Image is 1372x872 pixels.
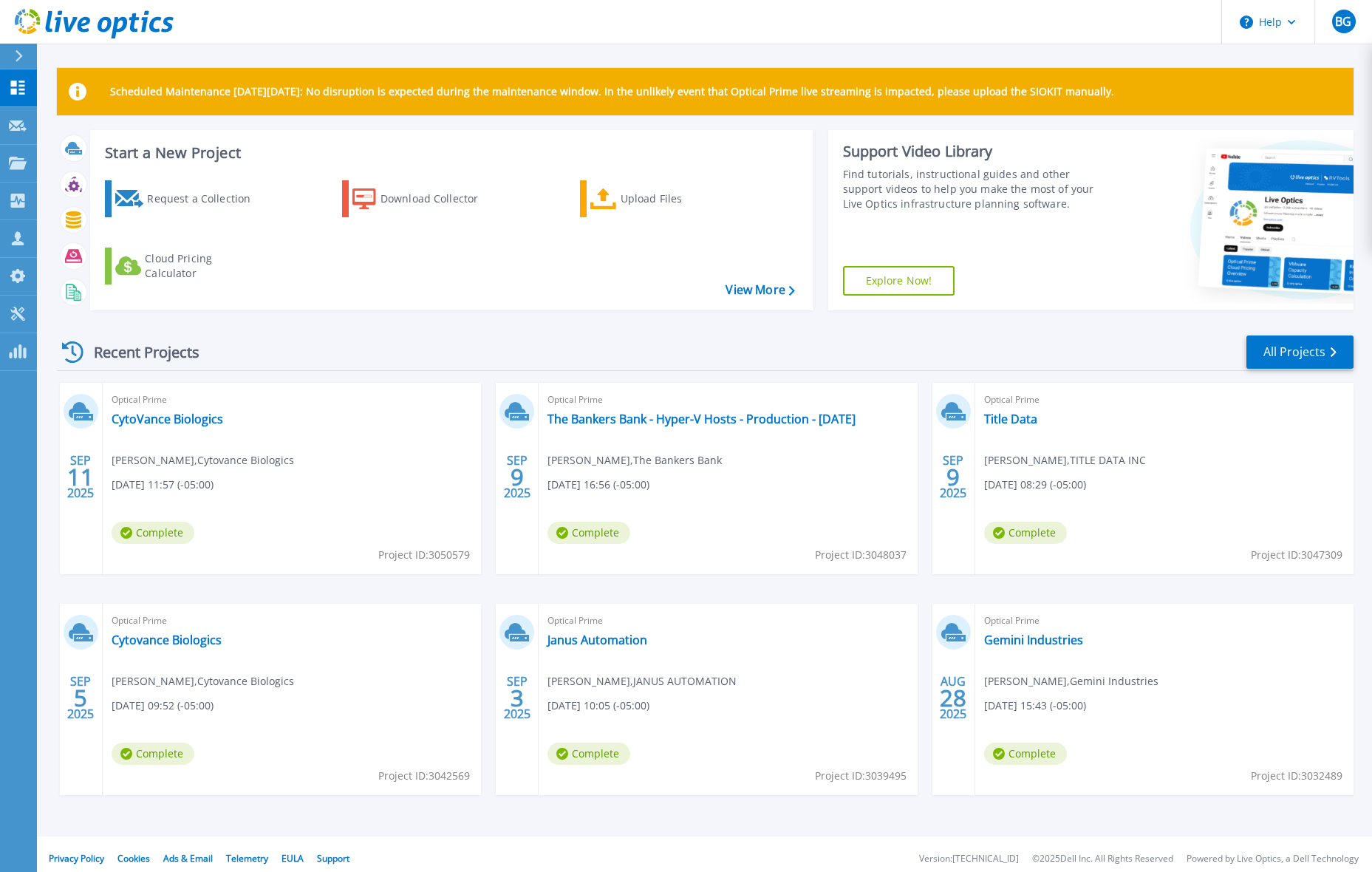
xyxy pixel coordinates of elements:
span: Optical Prime [547,613,908,629]
a: Support [317,852,349,865]
a: The Bankers Bank - Hyper-V Hosts - Production - [DATE] [547,412,856,426]
span: Complete [112,743,194,765]
span: [DATE] 16:56 (-05:00) [547,477,649,493]
span: Project ID: 3047309 [1251,547,1342,563]
li: Version: [TECHNICAL_ID] [919,854,1019,864]
span: [DATE] 10:05 (-05:00) [547,698,649,714]
span: 5 [74,692,87,704]
span: [DATE] 09:52 (-05:00) [112,698,214,714]
span: [PERSON_NAME] , The Bankers Bank [547,452,722,469]
a: Janus Automation [547,633,647,647]
div: SEP 2025 [939,450,967,504]
a: Telemetry [226,852,268,865]
div: Request a Collection [147,184,265,214]
span: Optical Prime [984,613,1345,629]
span: BG [1335,16,1351,27]
span: Project ID: 3032489 [1251,768,1342,784]
a: Cytovance Biologics [112,633,222,647]
a: Explore Now! [843,266,955,296]
span: [DATE] 15:43 (-05:00) [984,698,1086,714]
span: Complete [547,522,630,544]
div: AUG 2025 [939,671,967,725]
span: 28 [940,692,966,704]
div: Recent Projects [57,334,219,370]
a: CytoVance Biologics [112,412,223,426]
a: Request a Collection [105,180,270,217]
a: Upload Files [580,180,745,217]
a: Download Collector [342,180,507,217]
li: Powered by Live Optics, a Dell Technology [1187,854,1359,864]
span: [PERSON_NAME] , Cytovance Biologics [112,452,294,469]
span: Optical Prime [112,392,472,408]
span: Complete [984,743,1067,765]
span: Optical Prime [984,392,1345,408]
div: SEP 2025 [503,671,531,725]
span: [PERSON_NAME] , Cytovance Biologics [112,673,294,689]
a: Title Data [984,412,1037,426]
span: [PERSON_NAME] , JANUS AUTOMATION [547,673,737,689]
a: Cookies [117,852,150,865]
p: Scheduled Maintenance [DATE][DATE]: No disruption is expected during the maintenance window. In t... [110,86,1114,98]
a: Ads & Email [163,852,213,865]
div: SEP 2025 [66,671,95,725]
div: SEP 2025 [503,450,531,504]
a: View More [726,283,794,297]
span: [PERSON_NAME] , TITLE DATA INC [984,452,1146,469]
span: Complete [112,522,194,544]
span: 11 [67,471,94,483]
div: Cloud Pricing Calculator [145,251,263,281]
span: Complete [984,522,1067,544]
span: Project ID: 3048037 [815,547,907,563]
div: Upload Files [621,184,739,214]
li: © 2025 Dell Inc. All Rights Reserved [1032,854,1173,864]
span: 9 [946,471,960,483]
span: 3 [511,692,524,704]
a: Privacy Policy [49,852,104,865]
span: Complete [547,743,630,765]
span: Project ID: 3042569 [378,768,470,784]
span: Project ID: 3039495 [815,768,907,784]
span: 9 [511,471,524,483]
span: [DATE] 11:57 (-05:00) [112,477,214,493]
h3: Start a New Project [105,145,794,161]
a: Cloud Pricing Calculator [105,248,270,285]
div: Find tutorials, instructional guides and other support videos to help you make the most of your L... [843,167,1110,211]
span: Optical Prime [112,613,472,629]
a: All Projects [1246,335,1354,369]
a: Gemini Industries [984,633,1083,647]
span: [DATE] 08:29 (-05:00) [984,477,1086,493]
div: Support Video Library [843,142,1110,161]
span: Optical Prime [547,392,908,408]
a: EULA [281,852,304,865]
span: Project ID: 3050579 [378,547,470,563]
div: Download Collector [380,184,499,214]
span: [PERSON_NAME] , Gemini Industries [984,673,1158,689]
div: SEP 2025 [66,450,95,504]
